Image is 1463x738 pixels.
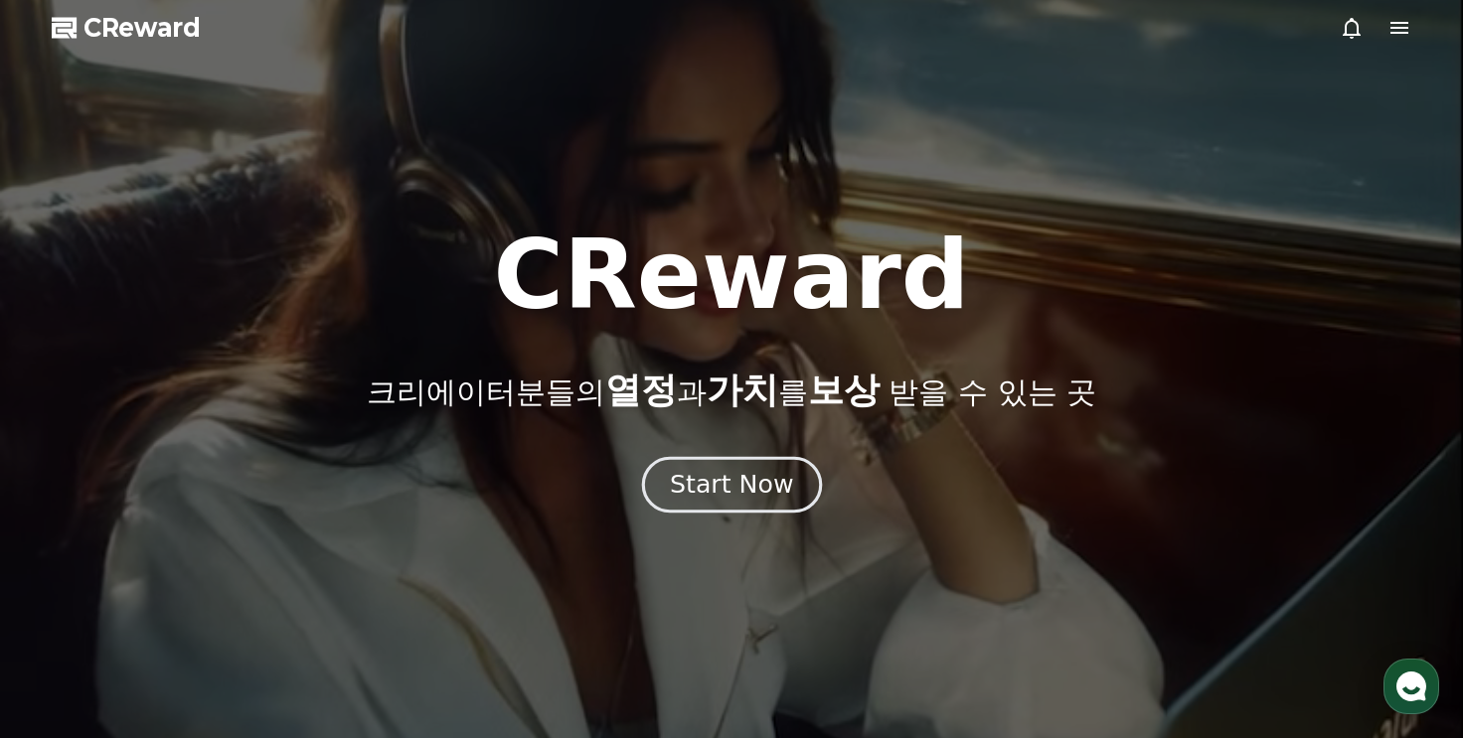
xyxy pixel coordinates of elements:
[367,370,1096,410] p: 크리에이터분들의 과 를 받을 수 있는 곳
[808,369,880,410] span: 보상
[670,468,793,502] div: Start Now
[605,369,677,410] span: 열정
[63,603,75,619] span: 홈
[256,573,382,623] a: 설정
[52,12,201,44] a: CReward
[131,573,256,623] a: 대화
[182,604,206,620] span: 대화
[83,12,201,44] span: CReward
[307,603,331,619] span: 설정
[707,369,778,410] span: 가치
[493,227,969,323] h1: CReward
[646,478,818,497] a: Start Now
[641,456,821,513] button: Start Now
[6,573,131,623] a: 홈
